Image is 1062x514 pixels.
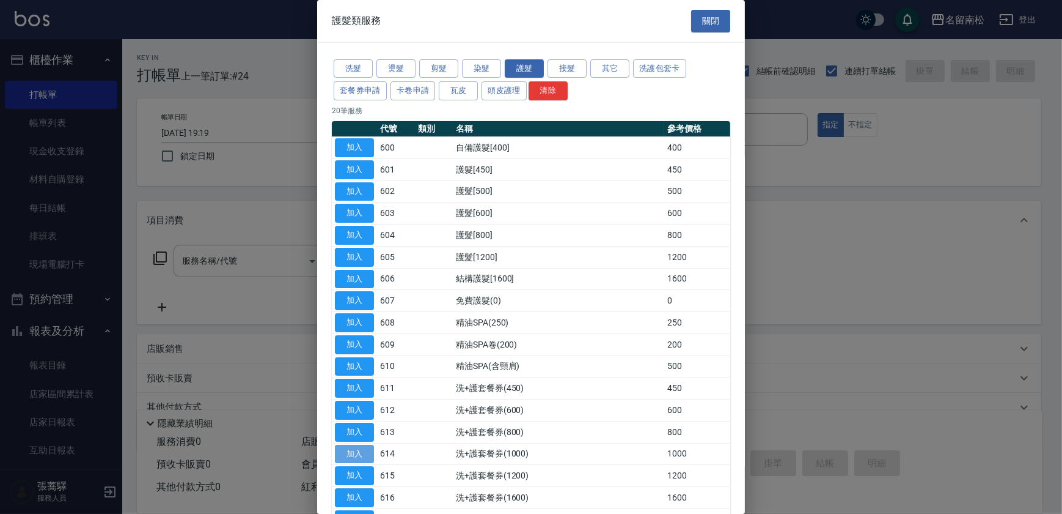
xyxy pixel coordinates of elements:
[377,121,415,137] th: 代號
[390,81,436,100] button: 卡卷申請
[664,312,730,334] td: 250
[377,400,415,422] td: 612
[335,291,374,310] button: 加入
[377,181,415,203] td: 602
[419,59,458,78] button: 剪髮
[664,487,730,509] td: 1600
[377,378,415,400] td: 611
[335,401,374,420] button: 加入
[505,59,544,78] button: 護髮
[335,204,374,223] button: 加入
[332,15,381,27] span: 護髮類服務
[377,137,415,159] td: 600
[453,158,664,181] td: 護髮[450]
[335,160,374,179] button: 加入
[664,137,730,159] td: 400
[664,225,730,247] td: 800
[377,158,415,181] td: 601
[453,487,664,509] td: 洗+護套餐券(1600)
[453,400,664,422] td: 洗+護套餐券(600)
[335,313,374,332] button: 加入
[377,225,415,247] td: 604
[453,181,664,203] td: 護髮[500]
[335,226,374,245] button: 加入
[453,443,664,465] td: 洗+護套餐券(1000)
[335,270,374,289] button: 加入
[377,421,415,443] td: 613
[439,81,478,100] button: 瓦皮
[334,81,387,100] button: 套餐券申請
[664,181,730,203] td: 500
[453,203,664,225] td: 護髮[600]
[453,421,664,443] td: 洗+護套餐券(800)
[664,121,730,137] th: 參考價格
[453,356,664,378] td: 精油SPA(含頸肩)
[453,268,664,290] td: 結構護髮[1600]
[664,378,730,400] td: 450
[335,357,374,376] button: 加入
[664,268,730,290] td: 1600
[664,246,730,268] td: 1200
[482,81,527,100] button: 頭皮護理
[335,138,374,157] button: 加入
[691,10,730,32] button: 關閉
[453,290,664,312] td: 免費護髮(0)
[377,290,415,312] td: 607
[462,59,501,78] button: 染髮
[332,105,730,116] p: 20 筆服務
[664,356,730,378] td: 500
[633,59,686,78] button: 洗護包套卡
[664,465,730,487] td: 1200
[377,312,415,334] td: 608
[335,488,374,507] button: 加入
[335,182,374,201] button: 加入
[664,203,730,225] td: 600
[453,312,664,334] td: 精油SPA(250)
[334,59,373,78] button: 洗髮
[664,443,730,465] td: 1000
[529,81,568,100] button: 清除
[664,158,730,181] td: 450
[335,379,374,398] button: 加入
[377,356,415,378] td: 610
[335,248,374,267] button: 加入
[377,246,415,268] td: 605
[664,333,730,356] td: 200
[453,225,664,247] td: 護髮[800]
[415,121,453,137] th: 類別
[377,443,415,465] td: 614
[377,203,415,225] td: 603
[377,465,415,487] td: 615
[335,466,374,485] button: 加入
[335,335,374,354] button: 加入
[453,378,664,400] td: 洗+護套餐券(450)
[664,421,730,443] td: 800
[547,59,587,78] button: 接髮
[664,290,730,312] td: 0
[377,333,415,356] td: 609
[377,268,415,290] td: 606
[377,487,415,509] td: 616
[590,59,629,78] button: 其它
[453,333,664,356] td: 精油SPA卷(200)
[664,400,730,422] td: 600
[376,59,416,78] button: 燙髮
[453,137,664,159] td: 自備護髮[400]
[453,121,664,137] th: 名稱
[453,465,664,487] td: 洗+護套餐券(1200)
[453,246,664,268] td: 護髮[1200]
[335,445,374,464] button: 加入
[335,423,374,442] button: 加入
